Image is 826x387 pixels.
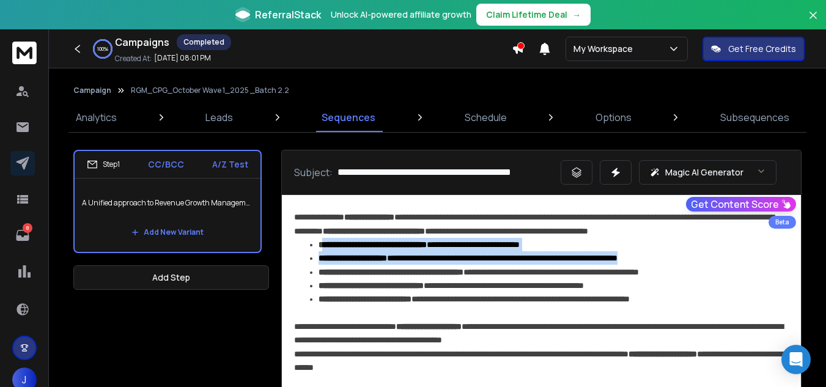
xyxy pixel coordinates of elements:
[82,186,253,220] p: A Unified approach to Revenue Growth Management
[465,110,507,125] p: Schedule
[596,110,632,125] p: Options
[115,35,169,50] h1: Campaigns
[73,265,269,290] button: Add Step
[122,220,213,245] button: Add New Variant
[154,53,211,63] p: [DATE] 08:01 PM
[665,166,743,179] p: Magic AI Generator
[73,150,262,253] li: Step1CC/BCCA/Z TestA Unified approach to Revenue Growth ManagementAdd New Variant
[728,43,796,55] p: Get Free Credits
[686,197,796,212] button: Get Content Score
[68,103,124,132] a: Analytics
[148,158,184,171] p: CC/BCC
[331,9,471,21] p: Unlock AI-powered affiliate growth
[97,45,108,53] p: 100 %
[73,86,111,95] button: Campaign
[205,110,233,125] p: Leads
[198,103,240,132] a: Leads
[713,103,797,132] a: Subsequences
[87,159,120,170] div: Step 1
[10,223,35,248] a: 8
[476,4,591,26] button: Claim Lifetime Deal→
[212,158,248,171] p: A/Z Test
[805,7,821,37] button: Close banner
[702,37,805,61] button: Get Free Credits
[573,43,638,55] p: My Workspace
[588,103,639,132] a: Options
[23,223,32,233] p: 8
[115,54,152,64] p: Created At:
[639,160,776,185] button: Magic AI Generator
[131,86,289,95] p: RGM_CPG_October Wave 1_2025 _Batch 2.2
[322,110,375,125] p: Sequences
[781,345,811,374] div: Open Intercom Messenger
[177,34,231,50] div: Completed
[294,165,333,180] p: Subject:
[720,110,789,125] p: Subsequences
[314,103,383,132] a: Sequences
[457,103,514,132] a: Schedule
[76,110,117,125] p: Analytics
[572,9,581,21] span: →
[769,216,796,229] div: Beta
[255,7,321,22] span: ReferralStack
